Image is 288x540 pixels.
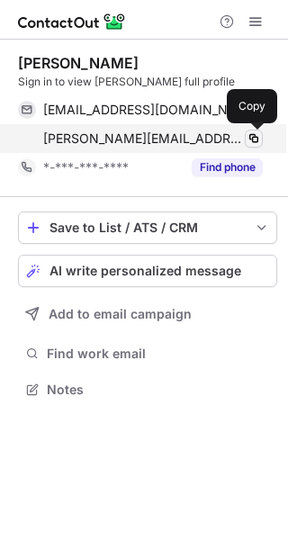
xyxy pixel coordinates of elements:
button: Notes [18,377,277,402]
img: ContactOut v5.3.10 [18,11,126,32]
div: [PERSON_NAME] [18,54,139,72]
span: AI write personalized message [49,264,241,278]
button: save-profile-one-click [18,211,277,244]
button: Find work email [18,341,277,366]
div: Sign in to view [PERSON_NAME] full profile [18,74,277,90]
div: Save to List / ATS / CRM [49,220,246,235]
span: Find work email [47,346,270,362]
span: Add to email campaign [49,307,192,321]
span: Notes [47,382,270,398]
button: Add to email campaign [18,298,277,330]
button: Reveal Button [192,158,263,176]
span: [EMAIL_ADDRESS][DOMAIN_NAME] [43,102,249,118]
button: AI write personalized message [18,255,277,287]
span: [PERSON_NAME][EMAIL_ADDRESS][DOMAIN_NAME] [43,130,243,147]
